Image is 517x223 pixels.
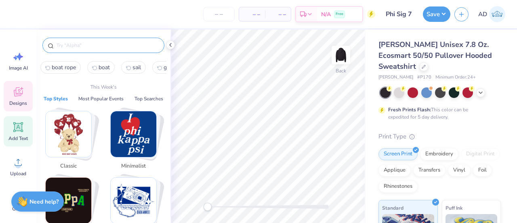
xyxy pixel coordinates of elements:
[9,65,28,71] span: Image AI
[203,7,235,21] input: – –
[378,74,413,81] span: [PERSON_NAME]
[132,95,166,103] button: Top Searches
[9,100,27,106] span: Designs
[10,170,26,177] span: Upload
[378,164,411,176] div: Applique
[270,10,286,19] span: – –
[29,198,59,206] strong: Need help?
[152,61,182,74] button: greek3
[417,74,431,81] span: # P170
[76,95,126,103] button: Most Popular Events
[55,162,82,170] span: Classic
[87,61,115,74] button: boat1
[244,10,260,19] span: – –
[120,162,147,170] span: Minimalist
[52,64,76,71] span: boat rope
[132,64,141,71] span: sail
[378,148,418,160] div: Screen Print
[378,181,418,193] div: Rhinestones
[46,111,91,157] img: Classic
[473,164,492,176] div: Foil
[435,74,476,81] span: Minimum Order: 24 +
[105,111,166,173] button: Stack Card Button Minimalist
[41,95,70,103] button: Top Styles
[111,111,156,157] img: Minimalist
[448,164,471,176] div: Vinyl
[475,6,509,22] a: AD
[378,132,501,141] div: Print Type
[99,64,110,71] span: boat
[478,10,487,19] span: AD
[8,135,28,142] span: Add Text
[40,111,101,173] button: Stack Card Button Classic
[40,61,81,74] button: boat rope0
[90,83,117,91] p: This Week's
[461,148,500,160] div: Digital Print
[388,106,431,113] strong: Fresh Prints Flash:
[336,11,343,17] span: Free
[446,204,462,212] span: Puff Ink
[420,148,458,160] div: Embroidery
[413,164,446,176] div: Transfers
[489,6,505,22] img: Ava Dee
[164,64,177,71] span: greek
[382,204,404,212] span: Standard
[121,61,146,74] button: sail2
[321,10,331,19] span: N/A
[56,41,159,49] input: Try "Alpha"
[204,203,212,211] div: Accessibility label
[388,106,488,121] div: This color can be expedited for 5 day delivery.
[378,40,492,71] span: [PERSON_NAME] Unisex 7.8 Oz. Ecosmart 50/50 Pullover Hooded Sweatshirt
[333,47,349,63] img: Back
[423,6,450,22] button: Save
[336,67,346,74] div: Back
[379,6,419,22] input: Untitled Design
